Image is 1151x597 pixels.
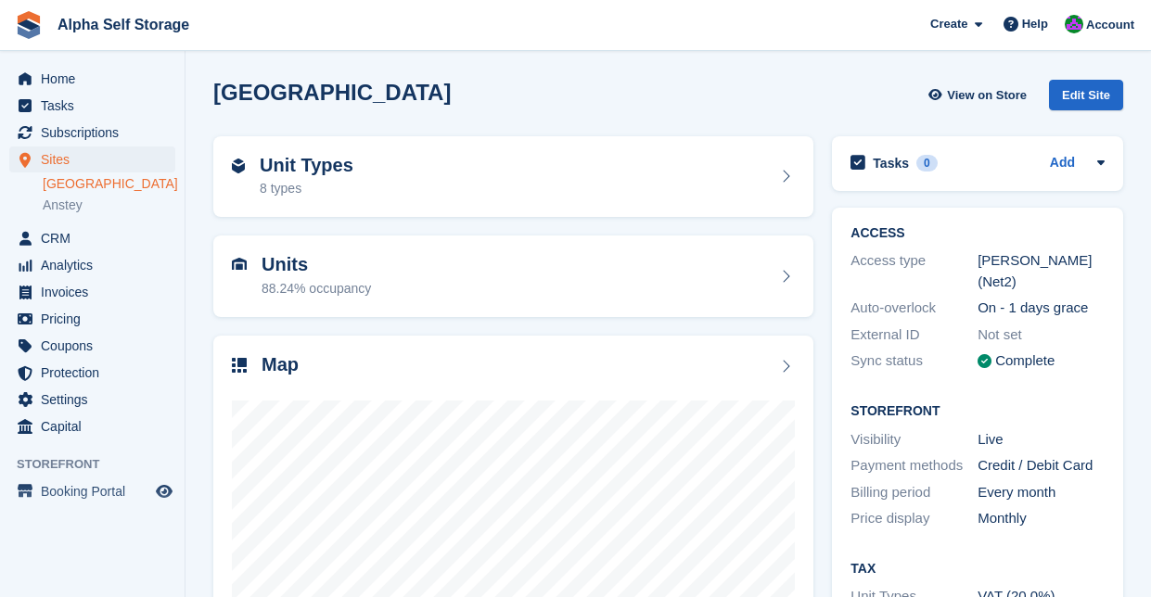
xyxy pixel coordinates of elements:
[41,279,152,305] span: Invoices
[9,306,175,332] a: menu
[213,80,451,105] h2: [GEOGRAPHIC_DATA]
[9,120,175,146] a: menu
[850,298,978,319] div: Auto-overlock
[9,93,175,119] a: menu
[262,254,371,275] h2: Units
[260,179,353,198] div: 8 types
[41,146,152,172] span: Sites
[41,387,152,413] span: Settings
[15,11,43,39] img: stora-icon-8386f47178a22dfd0bd8f6a31ec36ba5ce8667c1dd55bd0f319d3a0aa187defe.svg
[9,413,175,439] a: menu
[995,350,1055,372] div: Complete
[850,429,978,451] div: Visibility
[1049,80,1123,110] div: Edit Site
[17,455,185,474] span: Storefront
[9,333,175,359] a: menu
[9,146,175,172] a: menu
[9,387,175,413] a: menu
[978,508,1105,529] div: Monthly
[1022,15,1048,33] span: Help
[41,225,152,251] span: CRM
[850,250,978,292] div: Access type
[41,333,152,359] span: Coupons
[850,562,1105,577] h2: Tax
[41,66,152,92] span: Home
[1086,16,1134,34] span: Account
[153,480,175,502] a: Preview store
[978,429,1105,451] div: Live
[916,155,938,171] div: 0
[978,298,1105,319] div: On - 1 days grace
[850,482,978,503] div: Billing period
[213,136,813,218] a: Unit Types 8 types
[850,350,978,372] div: Sync status
[41,252,152,278] span: Analytics
[232,159,245,173] img: unit-type-icn-2b2737a686de81e16bb02015468b77c625bbabd49415b5ef34ead5e3b44a266d.svg
[43,197,175,214] a: Anstey
[43,175,175,193] a: [GEOGRAPHIC_DATA]
[947,86,1027,105] span: View on Store
[41,306,152,332] span: Pricing
[9,252,175,278] a: menu
[1065,15,1083,33] img: James Bambury
[850,324,978,346] div: External ID
[9,360,175,386] a: menu
[41,360,152,386] span: Protection
[41,120,152,146] span: Subscriptions
[978,250,1105,292] div: [PERSON_NAME] (Net2)
[262,279,371,298] div: 88.24% occupancy
[850,455,978,476] div: Payment methods
[9,225,175,251] a: menu
[850,226,1105,241] h2: ACCESS
[850,404,1105,419] h2: Storefront
[9,478,175,504] a: menu
[978,482,1105,503] div: Every month
[978,324,1105,346] div: Not set
[41,93,152,119] span: Tasks
[262,354,299,375] h2: Map
[232,258,247,271] img: unit-icn-7be61d7bf1b0ce9d3e12c5938cc71ed9869f7b940bace4675aadf7bd6d80202e.svg
[978,455,1105,476] div: Credit / Debit Card
[41,413,152,439] span: Capital
[926,80,1034,110] a: View on Store
[930,15,967,33] span: Create
[50,9,197,40] a: Alpha Self Storage
[1049,80,1123,118] a: Edit Site
[850,508,978,529] div: Price display
[9,279,175,305] a: menu
[213,235,813,317] a: Units 88.24% occupancy
[232,358,247,373] img: map-icn-33ee37083ee616e46c38cad1a60f524a97daa1e2b2c8c0bc3eb3415660979fc1.svg
[1050,153,1075,174] a: Add
[873,155,909,171] h2: Tasks
[9,66,175,92] a: menu
[260,155,353,176] h2: Unit Types
[41,478,152,504] span: Booking Portal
